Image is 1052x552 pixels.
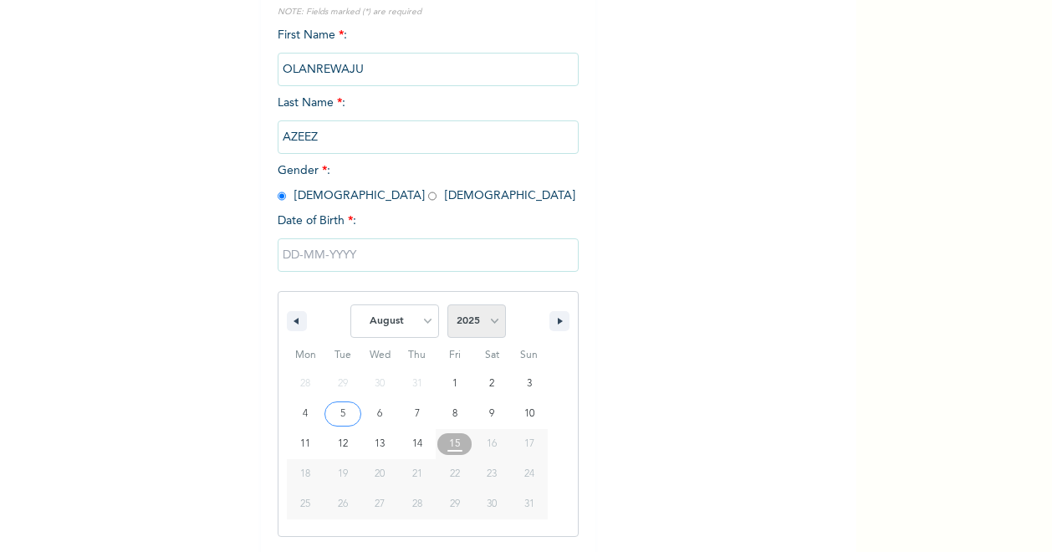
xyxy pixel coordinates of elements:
span: 18 [300,459,310,489]
button: 14 [399,429,437,459]
button: 9 [473,399,511,429]
button: 21 [399,459,437,489]
button: 1 [436,369,473,399]
button: 20 [361,459,399,489]
span: Gender : [DEMOGRAPHIC_DATA] [DEMOGRAPHIC_DATA] [278,165,575,202]
span: Thu [399,342,437,369]
span: Wed [361,342,399,369]
span: 23 [487,459,497,489]
span: Sat [473,342,511,369]
span: 28 [412,489,422,519]
span: Mon [287,342,324,369]
button: 27 [361,489,399,519]
button: 19 [324,459,362,489]
span: 29 [450,489,460,519]
span: 13 [375,429,385,459]
button: 2 [473,369,511,399]
span: 31 [524,489,534,519]
span: 16 [487,429,497,459]
button: 10 [510,399,548,429]
button: 11 [287,429,324,459]
button: 6 [361,399,399,429]
span: 19 [338,459,348,489]
button: 5 [324,399,362,429]
input: Enter your last name [278,120,579,154]
span: Last Name : [278,97,579,143]
button: 3 [510,369,548,399]
button: 17 [510,429,548,459]
span: 5 [340,399,345,429]
span: 24 [524,459,534,489]
span: Tue [324,342,362,369]
p: NOTE: Fields marked (*) are required [278,6,579,18]
span: 30 [487,489,497,519]
button: 8 [436,399,473,429]
span: 21 [412,459,422,489]
span: First Name : [278,29,579,75]
button: 29 [436,489,473,519]
span: 27 [375,489,385,519]
button: 12 [324,429,362,459]
button: 7 [399,399,437,429]
button: 13 [361,429,399,459]
span: 15 [449,429,461,459]
button: 18 [287,459,324,489]
button: 24 [510,459,548,489]
button: 23 [473,459,511,489]
button: 26 [324,489,362,519]
span: 10 [524,399,534,429]
span: 20 [375,459,385,489]
input: Enter your first name [278,53,579,86]
span: 11 [300,429,310,459]
span: 26 [338,489,348,519]
span: 4 [303,399,308,429]
span: 25 [300,489,310,519]
button: 16 [473,429,511,459]
span: 9 [489,399,494,429]
span: 22 [450,459,460,489]
span: 3 [527,369,532,399]
button: 25 [287,489,324,519]
span: 2 [489,369,494,399]
button: 31 [510,489,548,519]
span: 8 [452,399,457,429]
span: 12 [338,429,348,459]
span: 7 [415,399,420,429]
input: DD-MM-YYYY [278,238,579,272]
button: 28 [399,489,437,519]
button: 4 [287,399,324,429]
span: 17 [524,429,534,459]
span: 1 [452,369,457,399]
button: 15 [436,429,473,459]
span: Sun [510,342,548,369]
span: 6 [377,399,382,429]
span: 14 [412,429,422,459]
button: 30 [473,489,511,519]
span: Date of Birth : [278,212,356,230]
button: 22 [436,459,473,489]
span: Fri [436,342,473,369]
